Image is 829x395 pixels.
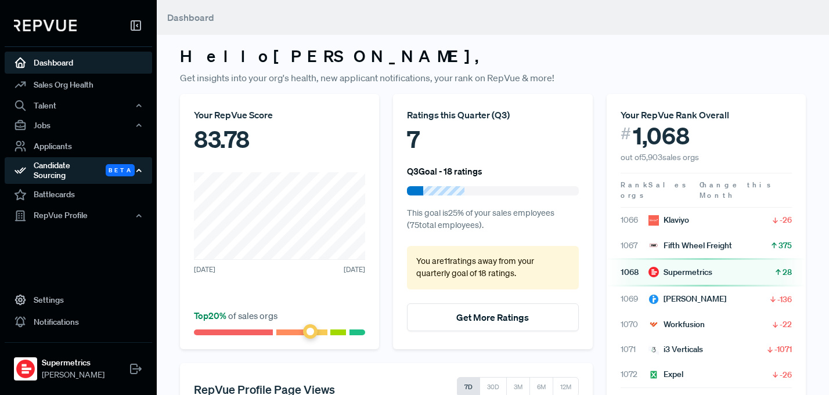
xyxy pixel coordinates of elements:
[633,122,690,150] span: 1,068
[648,266,712,278] div: Supermetrics
[42,369,104,381] span: [PERSON_NAME]
[648,345,659,355] img: i3 Verticals
[5,157,152,184] button: Candidate Sourcing Beta
[700,180,773,200] span: Change this Month
[407,166,482,176] h6: Q3 Goal - 18 ratings
[5,206,152,226] button: RepVue Profile
[648,343,703,356] div: i3 Verticals
[5,289,152,311] a: Settings
[774,343,792,355] span: -1071
[621,293,648,305] span: 1069
[621,318,648,331] span: 1070
[621,152,699,162] span: out of 5,903 sales orgs
[621,214,648,226] span: 1066
[194,122,365,157] div: 83.78
[14,20,77,31] img: RepVue
[621,180,648,190] span: Rank
[621,368,648,380] span: 1072
[5,115,152,135] button: Jobs
[648,215,659,226] img: Klaviyo
[621,266,648,278] span: 1068
[407,122,578,157] div: 7
[783,266,792,278] span: 28
[648,293,726,305] div: [PERSON_NAME]
[5,184,152,206] a: Battlecards
[407,207,578,232] p: This goal is 25 % of your sales employees ( 75 total employees).
[106,164,135,176] span: Beta
[621,240,648,252] span: 1067
[5,52,152,74] a: Dashboard
[194,264,215,275] span: [DATE]
[194,310,277,321] span: of sales orgs
[780,214,792,226] span: -26
[778,240,792,251] span: 375
[648,318,705,331] div: Workfusion
[777,293,792,305] span: -136
[5,311,152,333] a: Notifications
[42,357,104,369] strong: Supermetrics
[180,46,806,66] h3: Hello [PERSON_NAME] ,
[194,108,365,122] div: Your RepVue Score
[780,318,792,330] span: -22
[621,122,631,146] span: #
[5,157,152,184] div: Candidate Sourcing
[621,180,688,200] span: Sales orgs
[344,264,365,275] span: [DATE]
[5,74,152,96] a: Sales Org Health
[780,369,792,380] span: -26
[180,71,806,85] p: Get insights into your org's health, new applicant notifications, your rank on RepVue & more!
[621,109,729,121] span: Your RepVue Rank Overall
[16,360,35,378] img: Supermetrics
[648,240,732,252] div: Fifth Wheel Freight
[5,342,152,386] a: SupermetricsSupermetrics[PERSON_NAME]
[5,96,152,115] button: Talent
[621,343,648,356] span: 1071
[167,12,214,23] span: Dashboard
[407,108,578,122] div: Ratings this Quarter ( Q3 )
[648,267,659,277] img: Supermetrics
[648,214,689,226] div: Klaviyo
[648,240,659,251] img: Fifth Wheel Freight
[5,135,152,157] a: Applicants
[416,255,569,280] p: You are 11 ratings away from your quarterly goal of 18 ratings .
[648,294,659,305] img: Irwin
[648,319,659,329] img: Workfusion
[648,369,659,380] img: Expel
[648,368,683,380] div: Expel
[194,310,228,321] span: Top 20 %
[407,303,578,331] button: Get More Ratings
